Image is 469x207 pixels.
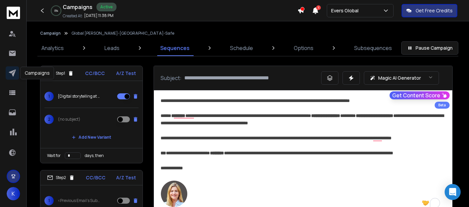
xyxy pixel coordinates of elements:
span: 1 [44,196,54,205]
img: logo [7,7,20,19]
a: Analytics [37,40,68,56]
p: Magic AI Generator [378,75,421,81]
p: days, then [85,153,104,158]
div: Campaigns [20,67,54,79]
p: Leads [104,44,120,52]
div: Step 1 [47,70,74,76]
a: Leads [100,40,124,56]
a: Sequences [156,40,194,56]
p: Created At: [63,13,83,19]
div: Beta [435,102,450,109]
p: Subject: [161,74,182,82]
p: Schedule [230,44,253,52]
p: Subsequences [354,44,392,52]
p: Evers Global [331,7,361,14]
h1: Campaigns [63,3,92,11]
p: 0 % [54,9,58,13]
p: CC/BCC [85,70,105,77]
div: Step 2 [47,175,75,181]
p: Analytics [41,44,64,52]
p: CC/BCC [86,174,105,181]
button: Magic AI Generator [364,71,439,85]
p: Sequences [160,44,190,52]
button: Pause Campaign [401,41,458,55]
button: K [7,187,20,200]
span: 1 [316,5,321,10]
p: (no subject) [58,117,80,122]
button: Get Content Score [390,91,450,99]
span: 1 [44,92,54,101]
p: Global [PERSON_NAME]-[GEOGRAPHIC_DATA]-Safe [71,31,174,36]
span: 2 [44,115,54,124]
button: Campaign [40,31,61,36]
a: Options [290,40,317,56]
a: Subsequences [350,40,396,56]
p: A/Z Test [116,70,136,77]
p: Wait for [47,153,61,158]
a: Schedule [226,40,257,56]
li: Step1CC/BCCA/Z Test1{Digital storytelling at {{companyName}}| Are you the right contact at {{comp... [40,66,143,163]
div: Open Intercom Messenger [445,184,461,200]
p: <Previous Email's Subject> [58,198,100,203]
div: Active [96,3,116,11]
p: A/Z Test [116,174,136,181]
button: Add New Variant [66,131,116,144]
p: {Digital storytelling at {{companyName}}| Are you the right contact at {{companyName}}?} [58,94,100,99]
p: Options [294,44,313,52]
p: [DATE] 11:38 PM [84,13,113,18]
button: Get Free Credits [402,4,457,17]
p: Get Free Credits [416,7,453,14]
